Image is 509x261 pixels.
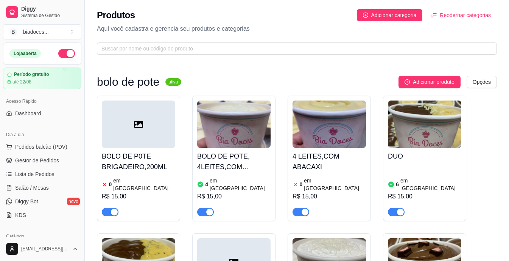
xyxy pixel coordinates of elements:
div: Catálogo [3,230,81,242]
a: Salão / Mesas [3,182,81,194]
span: Salão / Mesas [15,184,49,192]
div: Loja aberta [9,49,41,58]
span: Diggy Bot [15,198,38,205]
h3: bolo de pote [97,77,159,86]
button: Reodernar categorias [425,9,497,21]
span: Adicionar categoria [371,11,417,19]
span: [EMAIL_ADDRESS][DOMAIN_NAME] [21,246,69,252]
a: Gestor de Pedidos [3,154,81,167]
p: Aqui você cadastra e gerencia seu produtos e categorias [97,24,497,33]
img: product-image [388,101,461,148]
a: Diggy Botnovo [3,195,81,208]
span: KDS [15,211,26,219]
span: Sistema de Gestão [21,13,78,19]
a: Lista de Pedidos [3,168,81,180]
span: Diggy [21,6,78,13]
article: em [GEOGRAPHIC_DATA] [304,177,366,192]
span: plus-circle [405,79,410,85]
div: R$ 15,00 [388,192,461,201]
div: Acesso Rápido [3,95,81,107]
h4: DUO [388,151,461,162]
span: plus-circle [363,13,368,18]
span: Reodernar categorias [440,11,491,19]
article: em [GEOGRAPHIC_DATA] [210,177,271,192]
button: Alterar Status [58,49,75,58]
article: 0 [109,181,112,188]
h4: 4 LEITES,COM ABACAXI [293,151,366,172]
button: Pedidos balcão (PDV) [3,141,81,153]
div: R$ 15,00 [197,192,271,201]
button: Select a team [3,24,81,39]
button: Opções [467,76,497,88]
div: R$ 15,00 [102,192,175,201]
span: ordered-list [431,13,437,18]
span: B [9,28,17,36]
a: Dashboard [3,107,81,119]
article: em [GEOGRAPHIC_DATA] [400,177,461,192]
h2: Produtos [97,9,135,21]
button: Adicionar categoria [357,9,423,21]
article: 4 [205,181,208,188]
span: Lista de Pedidos [15,170,54,178]
img: product-image [293,101,366,148]
a: DiggySistema de Gestão [3,3,81,21]
h4: BOLO DE POTE, 4LEITES,COM MORANGObolo [197,151,271,172]
button: [EMAIL_ADDRESS][DOMAIN_NAME] [3,240,81,258]
sup: ativa [165,78,181,86]
a: KDS [3,209,81,221]
div: R$ 15,00 [293,192,366,201]
span: Opções [473,78,491,86]
span: Adicionar produto [413,78,455,86]
h4: BOLO DE P0TE BRIGADEIRO,200ML [102,151,175,172]
span: Pedidos balcão (PDV) [15,143,67,151]
a: Período gratuitoaté 22/08 [3,68,81,89]
article: 0 [300,181,303,188]
span: Gestor de Pedidos [15,157,59,164]
article: 6 [396,181,399,188]
input: Buscar por nome ou código do produto [101,44,486,53]
article: Período gratuito [14,72,49,77]
div: Dia a dia [3,129,81,141]
article: em [GEOGRAPHIC_DATA] [113,177,175,192]
button: Adicionar produto [398,76,461,88]
img: product-image [197,101,271,148]
div: biadoces ... [23,28,49,36]
article: até 22/08 [12,79,31,85]
span: Dashboard [15,110,41,117]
